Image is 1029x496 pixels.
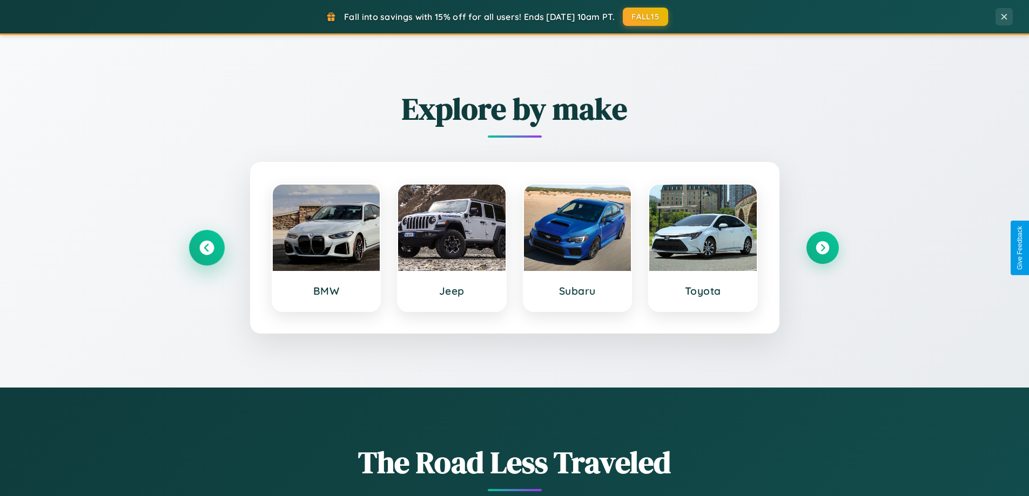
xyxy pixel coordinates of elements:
[623,8,668,26] button: FALL15
[1016,226,1024,270] div: Give Feedback
[535,284,621,297] h3: Subaru
[284,284,369,297] h3: BMW
[344,11,615,22] span: Fall into savings with 15% off for all users! Ends [DATE] 10am PT.
[409,284,495,297] h3: Jeep
[191,441,839,483] h1: The Road Less Traveled
[660,284,746,297] h3: Toyota
[191,88,839,130] h2: Explore by make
